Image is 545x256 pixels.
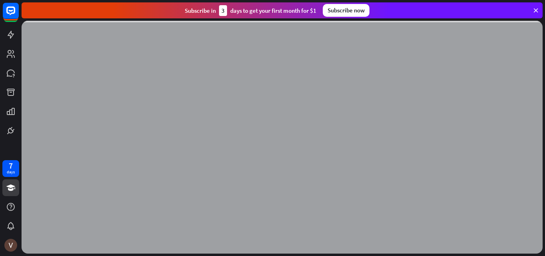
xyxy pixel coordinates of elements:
[2,160,19,177] a: 7 days
[185,5,316,16] div: Subscribe in days to get your first month for $1
[9,162,13,169] div: 7
[7,169,15,175] div: days
[323,4,369,17] div: Subscribe now
[219,5,227,16] div: 3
